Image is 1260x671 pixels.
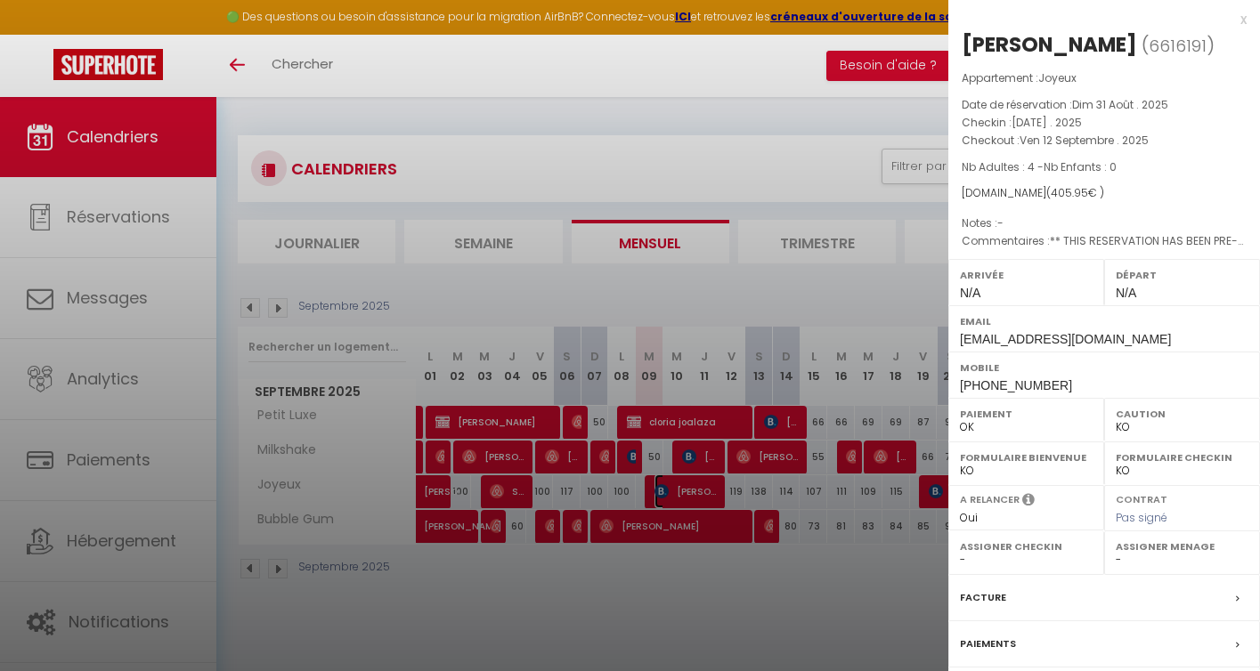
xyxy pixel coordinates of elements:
span: [EMAIL_ADDRESS][DOMAIN_NAME] [960,332,1171,346]
span: Nb Adultes : 4 - [962,159,1117,174]
span: 405.95 [1051,185,1088,200]
span: Joyeux [1038,70,1077,85]
label: Arrivée [960,266,1093,284]
span: Pas signé [1116,510,1167,525]
p: Notes : [962,214,1247,232]
p: Appartement : [962,69,1247,87]
label: Contrat [1116,492,1167,504]
span: Dim 31 Août . 2025 [1072,97,1168,112]
label: Facture [960,588,1006,607]
span: N/A [960,286,980,300]
label: Mobile [960,359,1248,376]
p: Checkin : [962,114,1247,132]
label: Formulaire Checkin [1116,449,1248,466]
span: Ven 12 Septembre . 2025 [1020,133,1149,148]
label: Caution [1116,405,1248,423]
span: 6616191 [1149,35,1207,57]
label: Assigner Checkin [960,538,1093,555]
label: Formulaire Bienvenue [960,449,1093,466]
div: x [948,9,1247,30]
label: A relancer [960,492,1020,507]
span: Nb Enfants : 0 [1044,159,1117,174]
span: ( ) [1142,33,1215,58]
label: Départ [1116,266,1248,284]
i: Sélectionner OUI si vous souhaiter envoyer les séquences de messages post-checkout [1022,492,1035,512]
label: Paiements [960,635,1016,653]
p: Commentaires : [962,232,1247,250]
span: [PHONE_NUMBER] [960,378,1072,392]
span: - [997,215,1004,230]
button: Ouvrir le widget de chat LiveChat [14,7,68,61]
p: Date de réservation : [962,96,1247,114]
label: Paiement [960,405,1093,423]
div: [PERSON_NAME] [962,30,1137,59]
span: N/A [1116,286,1136,300]
label: Email [960,312,1248,330]
label: Assigner Menage [1116,538,1248,555]
div: [DOMAIN_NAME] [962,185,1247,202]
p: Checkout : [962,132,1247,150]
span: ( € ) [1046,185,1104,200]
span: [DATE] . 2025 [1012,115,1082,130]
